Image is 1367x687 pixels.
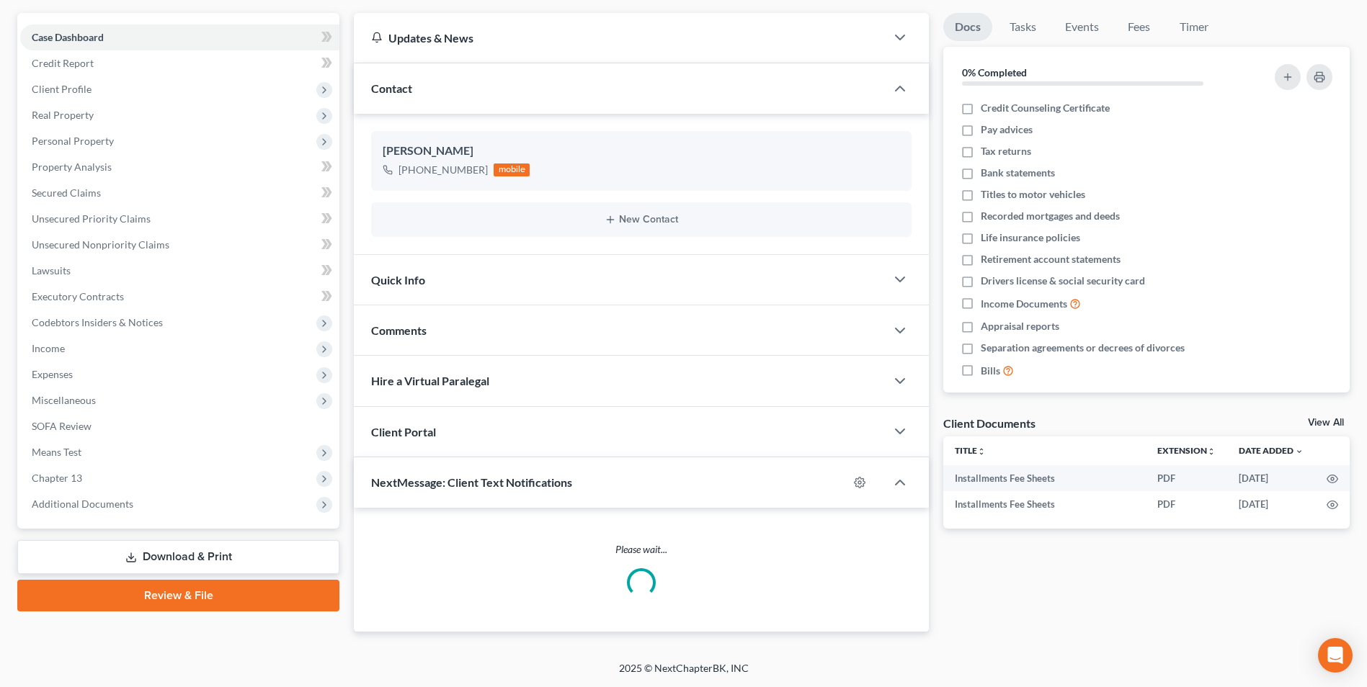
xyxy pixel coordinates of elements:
a: Case Dashboard [20,24,339,50]
span: Personal Property [32,135,114,147]
a: View All [1308,418,1344,428]
div: [PHONE_NUMBER] [398,163,488,177]
span: Executory Contracts [32,290,124,302]
a: Unsecured Priority Claims [20,206,339,232]
div: 2025 © NextChapterBK, INC [273,661,1095,687]
span: Bank statements [981,166,1055,180]
p: Please wait... [354,542,929,557]
div: Updates & News [371,30,868,45]
a: Executory Contracts [20,284,339,310]
span: Property Analysis [32,161,112,173]
span: Bills [981,364,1000,378]
span: Tax returns [981,144,1031,158]
a: Property Analysis [20,154,339,180]
span: Credit Counseling Certificate [981,101,1110,115]
div: [PERSON_NAME] [383,143,900,160]
span: Secured Claims [32,187,101,199]
span: Unsecured Nonpriority Claims [32,238,169,251]
span: Lawsuits [32,264,71,277]
span: Income [32,342,65,354]
span: Separation agreements or decrees of divorces [981,341,1185,355]
span: NextMessage: Client Text Notifications [371,475,572,489]
i: unfold_more [1207,447,1216,456]
span: Comments [371,323,427,337]
a: Tasks [998,13,1048,41]
span: Income Documents [981,297,1067,311]
span: Miscellaneous [32,394,96,406]
span: Unsecured Priority Claims [32,212,151,225]
a: Docs [943,13,992,41]
td: Installments Fee Sheets [943,491,1146,517]
span: Life insurance policies [981,230,1080,245]
td: [DATE] [1227,465,1315,491]
span: Drivers license & social security card [981,274,1145,288]
span: Expenses [32,368,73,380]
div: Open Intercom Messenger [1318,638,1353,673]
span: Pay advices [981,122,1033,137]
span: Recorded mortgages and deeds [981,209,1120,223]
td: [DATE] [1227,491,1315,517]
a: Download & Print [17,540,339,574]
div: mobile [494,163,530,176]
span: Retirement account statements [981,252,1121,266]
i: unfold_more [977,447,986,456]
a: Timer [1168,13,1220,41]
span: Credit Report [32,57,94,69]
a: Review & File [17,580,339,611]
strong: 0% Completed [962,66,1027,78]
a: SOFA Review [20,413,339,439]
span: Chapter 13 [32,472,82,484]
span: Appraisal reports [981,319,1059,333]
span: Case Dashboard [32,31,104,43]
span: SOFA Review [32,420,92,432]
a: Secured Claims [20,180,339,206]
span: Client Profile [32,83,92,95]
span: Codebtors Insiders & Notices [32,316,163,328]
span: Contact [371,81,412,95]
a: Events [1054,13,1110,41]
a: Titleunfold_more [955,445,986,456]
a: Unsecured Nonpriority Claims [20,232,339,258]
div: Client Documents [943,416,1036,431]
span: Means Test [32,446,81,458]
button: New Contact [383,214,900,225]
a: Credit Report [20,50,339,76]
a: Lawsuits [20,258,339,284]
span: Additional Documents [32,498,133,510]
a: Date Added expand_more [1239,445,1304,456]
span: Hire a Virtual Paralegal [371,374,489,387]
td: Installments Fee Sheets [943,465,1146,491]
td: PDF [1146,465,1227,491]
span: Real Property [32,109,94,121]
a: Extensionunfold_more [1157,445,1216,456]
span: Titles to motor vehicles [981,187,1085,202]
i: expand_more [1295,447,1304,456]
a: Fees [1116,13,1162,41]
span: Client Portal [371,425,436,439]
span: Quick Info [371,273,425,287]
td: PDF [1146,491,1227,517]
